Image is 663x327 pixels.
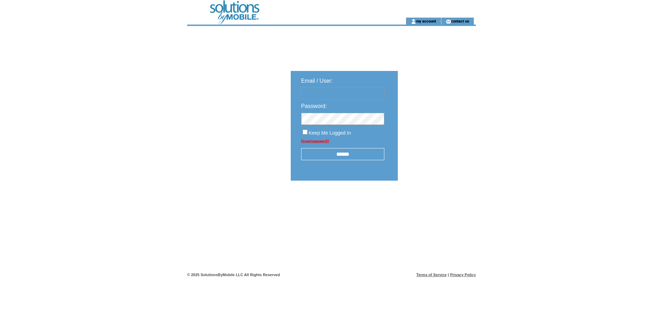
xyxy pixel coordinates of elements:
[309,130,351,136] span: Keep Me Logged In
[187,273,280,277] span: © 2025 SolutionsByMobile LLC All Rights Reserved
[411,19,416,24] img: account_icon.gif;jsessionid=AF93B0AF18951C5F91E85A1573F5ABB3
[301,103,327,109] span: Password:
[446,19,451,24] img: contact_us_icon.gif;jsessionid=AF93B0AF18951C5F91E85A1573F5ABB3
[451,19,469,23] a: contact us
[450,273,476,277] a: Privacy Policy
[301,139,329,143] a: Forgot password?
[416,19,436,23] a: my account
[301,78,333,84] span: Email / User:
[418,198,452,207] img: transparent.png;jsessionid=AF93B0AF18951C5F91E85A1573F5ABB3
[416,273,447,277] a: Terms of Service
[448,273,449,277] span: |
